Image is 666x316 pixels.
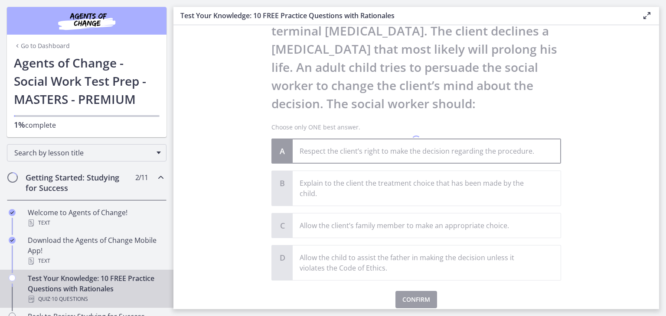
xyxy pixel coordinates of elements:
div: Download the Agents of Change Mobile App! [28,235,163,266]
div: Test Your Knowledge: 10 FREE Practice Questions with Rationales [28,273,163,304]
i: Completed [9,237,16,244]
h3: Test Your Knowledge: 10 FREE Practice Questions with Rationales [180,10,628,21]
h1: Agents of Change - Social Work Test Prep - MASTERS - PREMIUM [14,54,160,108]
img: Agents of Change Social Work Test Prep [35,10,139,31]
a: Go to Dashboard [14,42,70,50]
div: Text [28,256,163,266]
h2: Getting Started: Studying for Success [26,172,131,193]
div: 1 [410,134,423,149]
div: Text [28,218,163,228]
div: Welcome to Agents of Change! [28,207,163,228]
i: Completed [9,209,16,216]
span: 2 / 11 [135,172,148,183]
div: Search by lesson title [7,144,166,161]
span: 1% [14,119,25,130]
div: Quiz [28,294,163,304]
span: · 10 Questions [50,294,88,304]
span: Search by lesson title [14,148,152,158]
p: complete [14,119,160,130]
